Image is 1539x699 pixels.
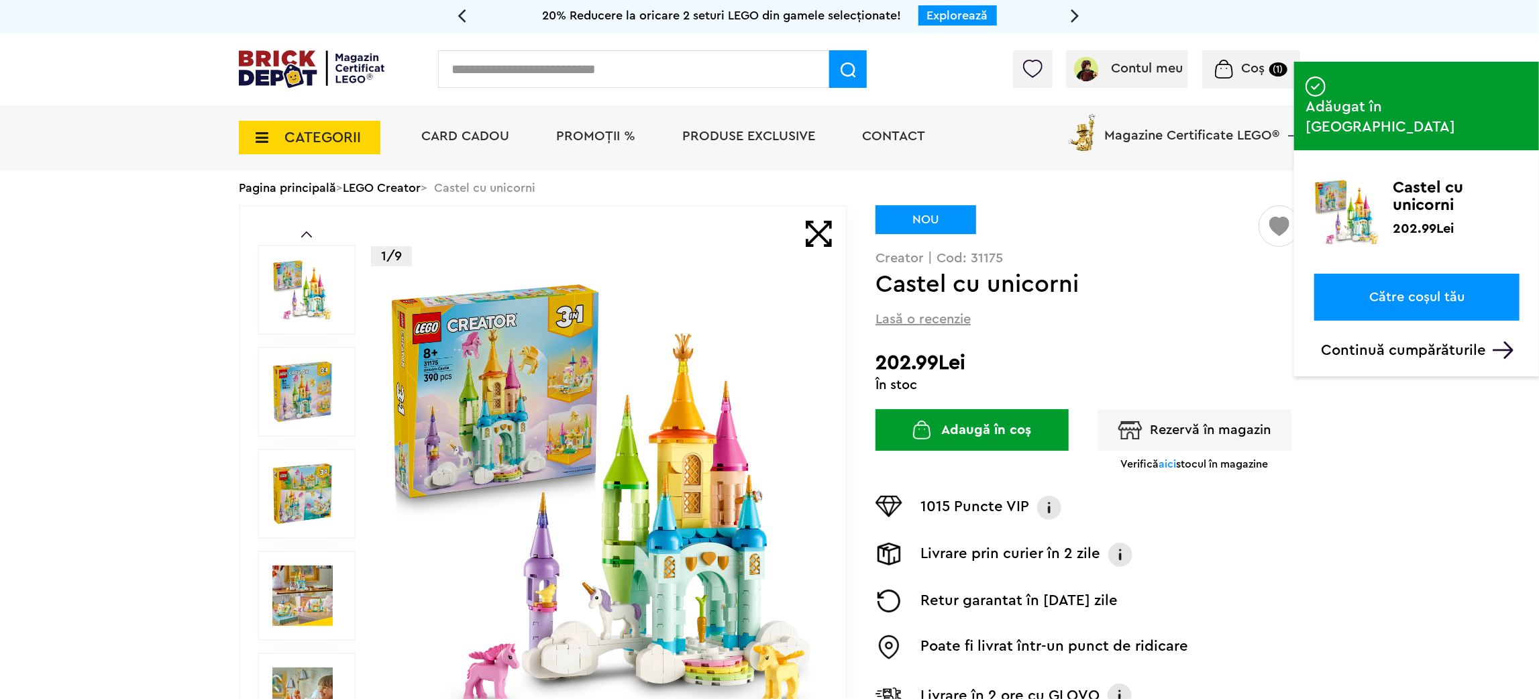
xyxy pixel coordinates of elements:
[920,635,1188,659] p: Poate fi livrat într-un punct de ridicare
[920,496,1029,520] p: 1015 Puncte VIP
[1314,179,1380,245] img: Castel cu unicorni
[556,129,635,143] a: PROMOȚII %
[1306,76,1326,97] img: addedtocart
[1098,409,1291,451] button: Rezervă în magazin
[301,231,312,237] a: Prev
[1321,341,1520,359] p: Continuă cumpărăturile
[1159,459,1177,470] span: aici
[862,129,925,143] a: Contact
[1112,62,1183,75] span: Contul meu
[272,260,333,320] img: Castel cu unicorni
[920,590,1118,612] p: Retur garantat în [DATE] zile
[239,170,1300,205] div: > > Castel cu unicorni
[875,272,1257,297] h1: Castel cu unicorni
[875,378,1300,392] div: În stoc
[272,566,333,626] img: Seturi Lego Castel cu unicorni
[875,543,902,566] img: Livrare
[371,246,412,266] p: 1/9
[875,635,902,659] img: Easybox
[1121,458,1269,471] p: Verifică stocul în magazine
[543,9,902,21] span: 20% Reducere la oricare 2 seturi LEGO din gamele selecționate!
[1104,111,1279,142] span: Magazine Certificate LEGO®
[1306,97,1528,137] span: Adăugat în [GEOGRAPHIC_DATA]
[1393,220,1454,233] p: 202.99Lei
[1269,62,1287,76] small: (1)
[343,182,421,194] a: LEGO Creator
[1071,62,1183,75] a: Contul meu
[682,129,815,143] a: Produse exclusive
[875,409,1069,451] button: Adaugă în coș
[920,543,1100,567] p: Livrare prin curier în 2 zile
[1393,179,1520,214] p: Castel cu unicorni
[875,252,1300,265] p: Creator | Cod: 31175
[1314,274,1520,321] a: Către coșul tău
[1294,166,1307,179] img: addedtocart
[875,351,1300,375] h2: 202.99Lei
[927,9,988,21] a: Explorează
[1493,341,1514,359] img: Arrow%20-%20Down.svg
[1036,496,1063,520] img: Info VIP
[875,590,902,612] img: Returnare
[272,464,333,524] img: Castel cu unicorni LEGO 31175
[875,496,902,517] img: Puncte VIP
[875,205,976,234] div: NOU
[284,130,361,145] span: CATEGORII
[272,362,333,422] img: Castel cu unicorni
[1242,62,1265,75] span: Coș
[421,129,509,143] a: Card Cadou
[1107,543,1134,567] img: Info livrare prin curier
[1279,111,1300,125] a: Magazine Certificate LEGO®
[875,310,971,329] span: Lasă o recenzie
[239,182,336,194] a: Pagina principală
